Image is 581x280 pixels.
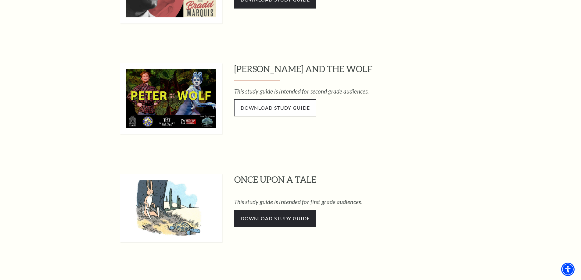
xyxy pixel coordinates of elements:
[234,99,317,116] a: Download Study Guide - open in a new tab
[234,63,480,80] h3: [PERSON_NAME] AND THE WOLF
[234,210,317,227] a: Download Study Guide - open in a new tab
[241,105,310,111] span: Download Study Guide
[120,174,222,242] img: ONCE UPON A TALE
[241,215,310,221] span: Download Study Guide
[234,174,480,191] h3: ONCE UPON A TALE
[561,263,575,276] div: Accessibility Menu
[234,88,369,95] em: This study guide is intended for second grade audiences.
[234,198,362,205] em: This study guide is intended for first grade audiences.
[120,63,222,134] img: PETER AND THE WOLF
